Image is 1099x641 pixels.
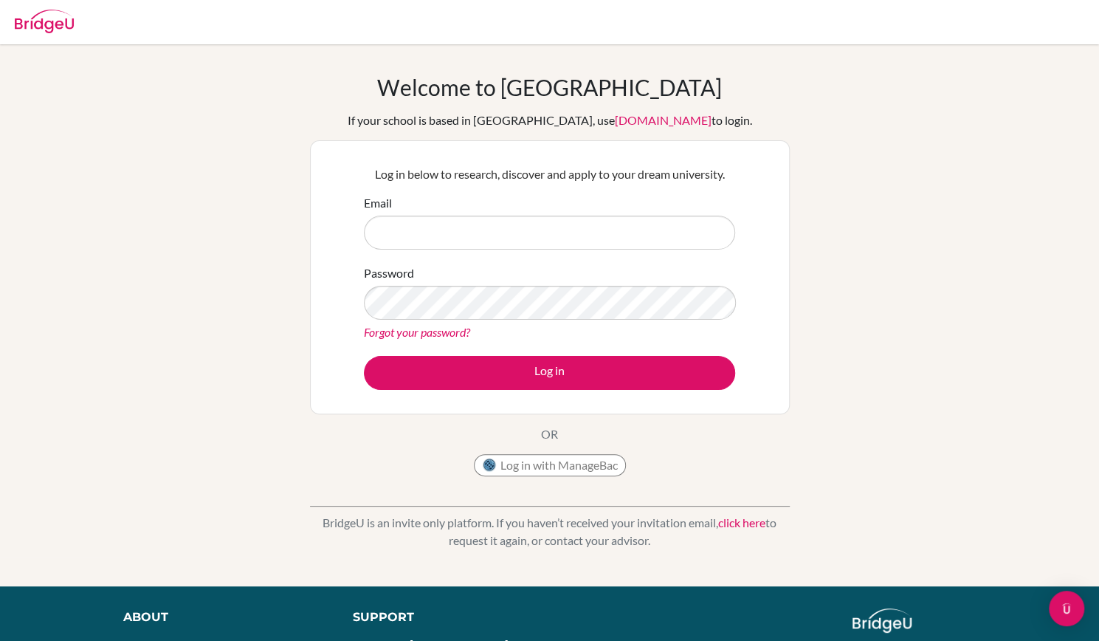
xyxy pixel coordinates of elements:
[615,113,712,127] a: [DOMAIN_NAME]
[123,609,320,626] div: About
[474,454,626,476] button: Log in with ManageBac
[364,194,392,212] label: Email
[364,325,470,339] a: Forgot your password?
[718,515,765,529] a: click here
[541,425,558,443] p: OR
[310,514,790,549] p: BridgeU is an invite only platform. If you haven’t received your invitation email, to request it ...
[364,165,735,183] p: Log in below to research, discover and apply to your dream university.
[15,10,74,33] img: Bridge-U
[364,356,735,390] button: Log in
[377,74,722,100] h1: Welcome to [GEOGRAPHIC_DATA]
[353,609,534,626] div: Support
[348,112,752,129] div: If your school is based in [GEOGRAPHIC_DATA], use to login.
[852,609,912,633] img: logo_white@2x-f4f0deed5e89b7ecb1c2cc34c3e3d731f90f0f143d5ea2071677605dd97b5244.png
[1049,591,1084,626] div: Open Intercom Messenger
[364,264,414,282] label: Password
